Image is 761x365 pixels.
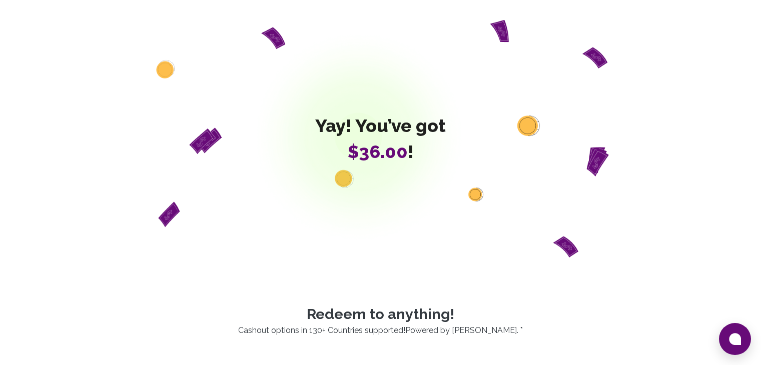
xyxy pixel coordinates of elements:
[315,115,446,135] span: Yay! You’ve got
[405,325,517,335] a: Powered by [PERSON_NAME]
[719,323,751,355] button: Open chat window
[81,324,681,336] p: Cashout options in 130+ Countries supported! . *
[315,141,446,161] span: !
[81,305,681,323] p: Redeem to anything!
[348,141,408,162] span: $36.00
